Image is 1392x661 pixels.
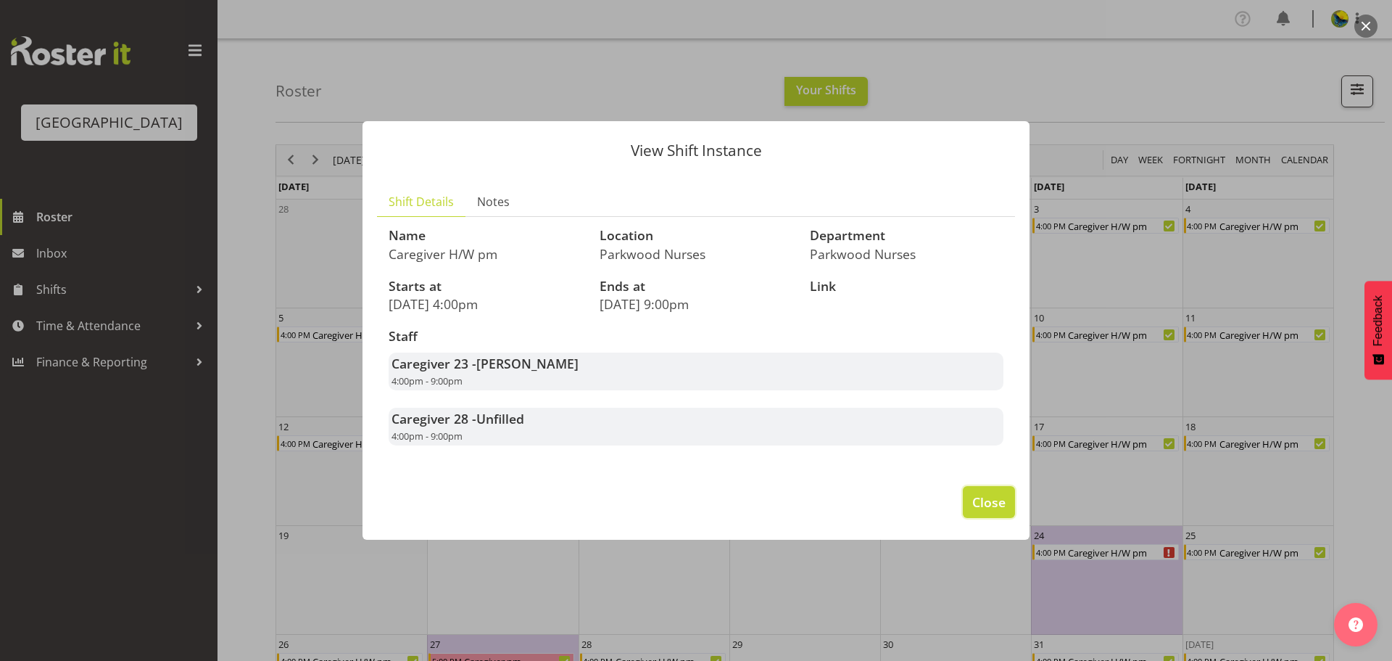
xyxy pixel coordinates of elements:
[963,486,1015,518] button: Close
[391,410,524,427] strong: Caregiver 28 -
[810,279,1003,294] h3: Link
[477,193,510,210] span: Notes
[1348,617,1363,632] img: help-xxl-2.png
[1372,295,1385,346] span: Feedback
[377,143,1015,158] p: View Shift Instance
[391,430,463,443] span: 4:00pm - 9:00pm
[389,246,582,262] p: Caregiver H/W pm
[600,229,793,243] h3: Location
[476,410,524,427] span: Unfilled
[600,296,793,312] p: [DATE] 9:00pm
[391,374,463,387] span: 4:00pm - 9:00pm
[810,246,1003,262] p: Parkwood Nurses
[476,355,579,372] span: [PERSON_NAME]
[389,193,454,210] span: Shift Details
[972,493,1006,512] span: Close
[1364,281,1392,379] button: Feedback - Show survey
[600,246,793,262] p: Parkwood Nurses
[389,296,582,312] p: [DATE] 4:00pm
[389,329,1003,344] h3: Staff
[810,229,1003,243] h3: Department
[600,279,793,294] h3: Ends at
[389,229,582,243] h3: Name
[389,279,582,294] h3: Starts at
[391,355,579,372] strong: Caregiver 23 -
